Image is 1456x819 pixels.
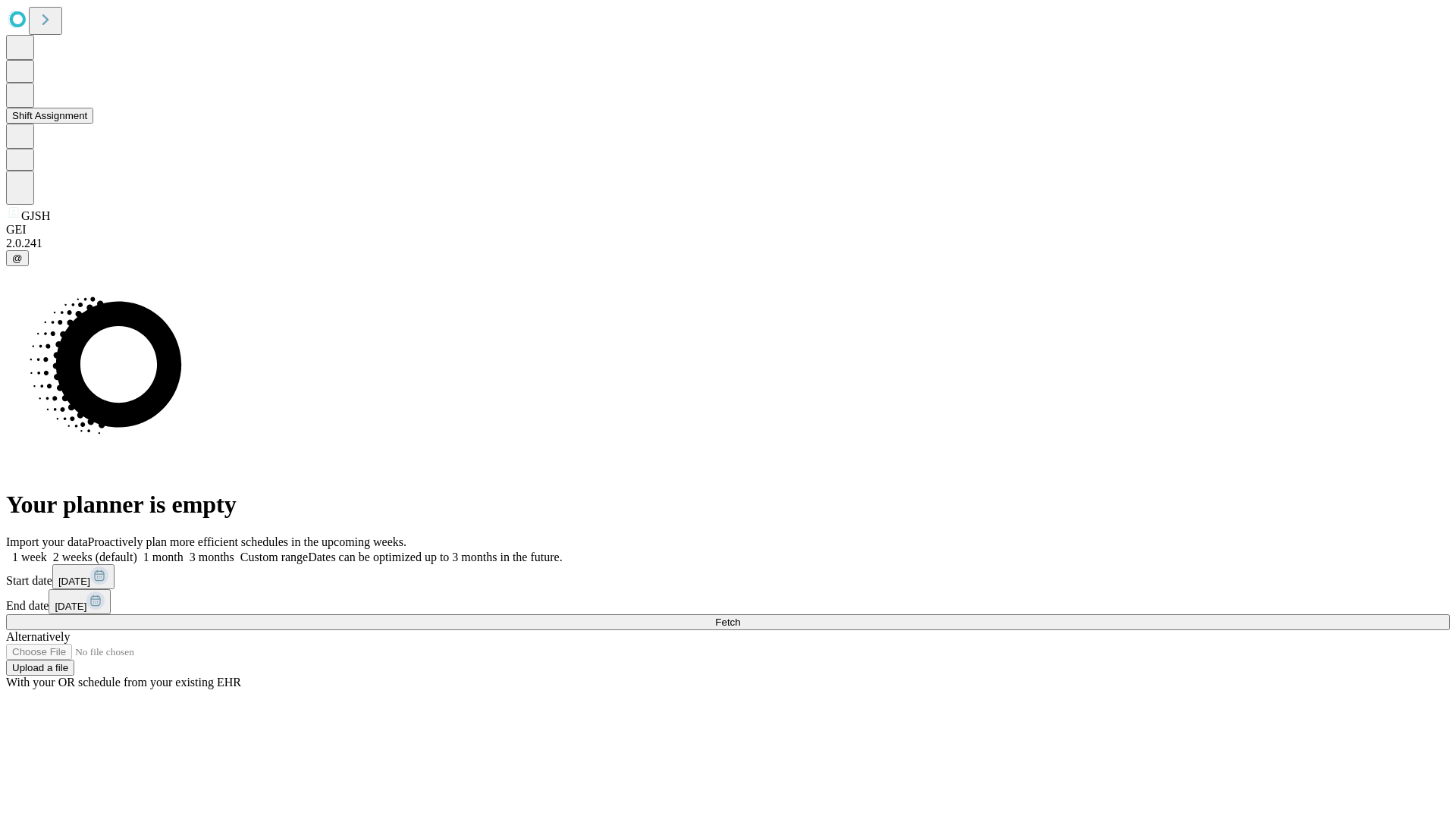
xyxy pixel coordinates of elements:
[240,551,308,563] span: Custom range
[6,108,93,124] button: Shift Assignment
[6,630,70,643] span: Alternatively
[6,589,1450,614] div: End date
[143,551,184,563] span: 1 month
[6,564,1450,589] div: Start date
[190,551,234,563] span: 3 months
[6,535,88,548] span: Import your data
[88,535,406,548] span: Proactively plan more efficient schedules in the upcoming weeks.
[21,209,50,222] span: GJSH
[12,551,47,563] span: 1 week
[6,237,1450,250] div: 2.0.241
[53,551,137,563] span: 2 weeks (default)
[58,576,90,587] span: [DATE]
[55,601,86,612] span: [DATE]
[6,223,1450,237] div: GEI
[308,551,562,563] span: Dates can be optimized up to 3 months in the future.
[6,614,1450,630] button: Fetch
[6,491,1450,519] h1: Your planner is empty
[6,676,241,689] span: With your OR schedule from your existing EHR
[12,253,23,264] span: @
[6,250,29,266] button: @
[6,660,74,676] button: Upload a file
[52,564,115,589] button: [DATE]
[49,589,111,614] button: [DATE]
[715,617,740,628] span: Fetch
